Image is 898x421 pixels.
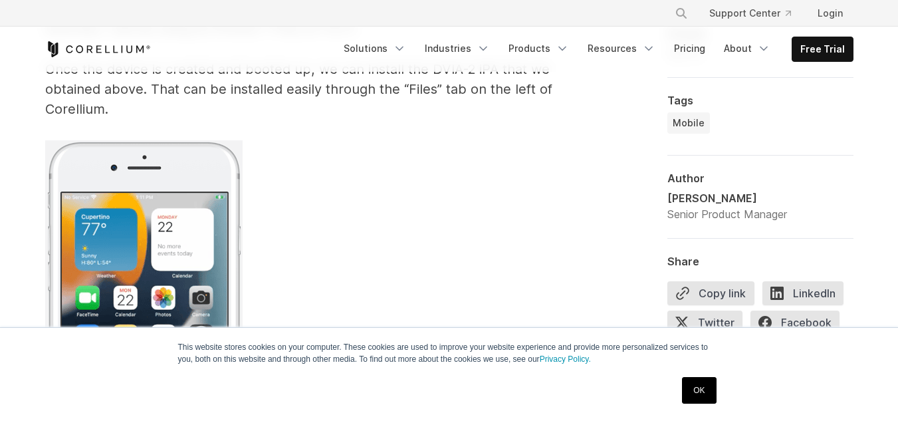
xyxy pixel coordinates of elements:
a: About [716,37,778,61]
a: Products [501,37,577,61]
a: Support Center [699,1,802,25]
a: Corellium Home [45,41,151,57]
div: Senior Product Manager [667,206,787,222]
a: Twitter [667,311,750,340]
span: Mobile [673,116,705,130]
span: LinkedIn [762,281,843,305]
div: Navigation Menu [336,37,853,62]
a: Resources [580,37,663,61]
div: Author [667,172,853,185]
a: Industries [417,37,498,61]
a: Login [807,1,853,25]
a: Free Trial [792,37,853,61]
button: Search [669,1,693,25]
p: Once the device is created and booted up, we can install the DVIA-2 iPA that we obtained above. T... [45,59,577,119]
div: Share [667,255,853,268]
span: Facebook [750,311,840,335]
button: Copy link [667,281,754,305]
a: Mobile [667,112,710,134]
a: Solutions [336,37,414,61]
div: [PERSON_NAME] [667,190,787,206]
a: Privacy Policy. [540,354,591,364]
a: OK [682,377,716,404]
div: Tags [667,94,853,107]
div: Navigation Menu [659,1,853,25]
p: This website stores cookies on your computer. These cookies are used to improve your website expe... [178,341,721,365]
span: Twitter [667,311,742,335]
a: Pricing [666,37,713,61]
a: LinkedIn [762,281,851,311]
a: Facebook [750,311,847,340]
